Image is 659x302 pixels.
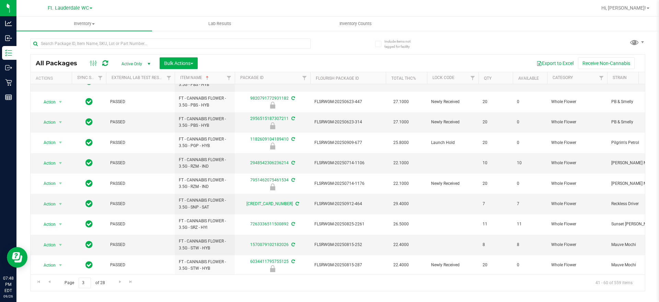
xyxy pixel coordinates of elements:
span: FLSRWGM-20250714-1176 [314,180,382,187]
span: Include items not tagged for facility [384,39,419,49]
span: 20 [483,119,509,125]
a: 7263336511500892 [250,222,289,226]
span: Inventory [16,21,152,27]
span: 10 [483,160,509,166]
span: Action [37,158,56,168]
span: select [56,118,65,127]
a: Lock Code [432,75,454,80]
span: Sync from Compliance System [290,259,295,264]
input: 3 [79,278,91,288]
a: Filter [467,72,478,84]
span: Whole Flower [551,160,603,166]
span: Lab Results [199,21,241,27]
div: Newly Received [234,265,311,272]
span: select [56,240,65,250]
span: Sync from Compliance System [290,242,295,247]
a: Filter [223,72,235,84]
span: FT - CANNABIS FLOWER - 3.5G - RZM - IND [179,157,231,170]
span: All Packages [36,59,84,67]
inline-svg: Analytics [5,20,12,27]
span: FLSRWGM-20250815-252 [314,242,382,248]
a: 6034411795755125 [250,259,289,264]
a: Filter [299,72,310,84]
span: 20 [483,180,509,187]
span: 7 [517,201,543,207]
span: In Sync [85,260,93,270]
a: Flourish Package ID [316,76,359,81]
span: Sync from Compliance System [294,201,299,206]
span: 22.4000 [390,240,412,250]
span: FLSRWGM-20250623-447 [314,99,382,105]
div: Newly Received [234,122,311,129]
span: PASSED [110,201,171,207]
a: Filter [163,72,175,84]
span: Action [37,118,56,127]
span: Action [37,199,56,209]
span: In Sync [85,97,93,107]
span: In Sync [85,138,93,147]
span: 22.1000 [390,158,412,168]
span: 0 [517,119,543,125]
span: Sync from Compliance System [290,137,295,142]
span: 20 [483,262,509,268]
span: In Sync [85,219,93,229]
span: Whole Flower [551,221,603,227]
span: PASSED [110,262,171,268]
div: Newly Received [234,183,311,190]
a: 2948542306236214 [250,160,289,165]
span: select [56,97,65,107]
span: FT - CANNABIS FLOWER - 3.5G - SNP - SAT [179,197,231,210]
span: 11 [483,221,509,227]
span: Sync from Compliance System [290,178,295,182]
span: Whole Flower [551,119,603,125]
span: Action [37,240,56,250]
a: Go to the last page [126,278,136,287]
span: FLSRWGM-20250623-314 [314,119,382,125]
span: Whole Flower [551,262,603,268]
span: PASSED [110,119,171,125]
a: Category [553,75,573,80]
span: Sync from Compliance System [290,96,295,101]
span: select [56,260,65,270]
a: Go to the previous page [44,278,54,287]
span: Whole Flower [551,180,603,187]
span: Newly Received [431,180,474,187]
span: 20 [483,99,509,105]
span: Whole Flower [551,139,603,146]
span: In Sync [85,199,93,209]
span: Action [37,179,56,188]
span: Action [37,260,56,270]
a: 9820791772931182 [250,96,289,101]
span: Inventory Counts [330,21,381,27]
span: select [56,158,65,168]
span: 26.5000 [390,219,412,229]
button: Receive Non-Cannabis [578,57,635,69]
span: In Sync [85,77,93,86]
span: FLSRWGM-20250714-1106 [314,160,382,166]
span: FT - CANNABIS FLOWER - 3.5G - RZM - IND [179,177,231,190]
span: 27.1000 [390,117,412,127]
span: Whole Flower [551,99,603,105]
a: Filter [95,72,106,84]
span: Bulk Actions [164,60,193,66]
span: Ft. Lauderdale WC [48,5,89,11]
span: FT - CANNABIS FLOWER - 3.5G - PGP - HYB [179,136,231,149]
span: Whole Flower [551,201,603,207]
span: Action [37,97,56,107]
span: Sync from Compliance System [290,116,295,121]
span: 0 [517,99,543,105]
p: 09/26 [3,294,13,299]
span: PASSED [110,221,171,227]
span: Action [37,220,56,229]
span: 41 - 60 of 559 items [590,278,638,288]
span: select [56,220,65,229]
span: 8 [517,242,543,248]
inline-svg: Inbound [5,35,12,42]
inline-svg: Outbound [5,64,12,71]
span: 22.4000 [390,260,412,270]
span: PASSED [110,139,171,146]
div: Newly Received [234,102,311,109]
a: 7951462075461534 [250,178,289,182]
p: 07:48 PM EDT [3,275,13,294]
a: Item Name [180,75,210,80]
